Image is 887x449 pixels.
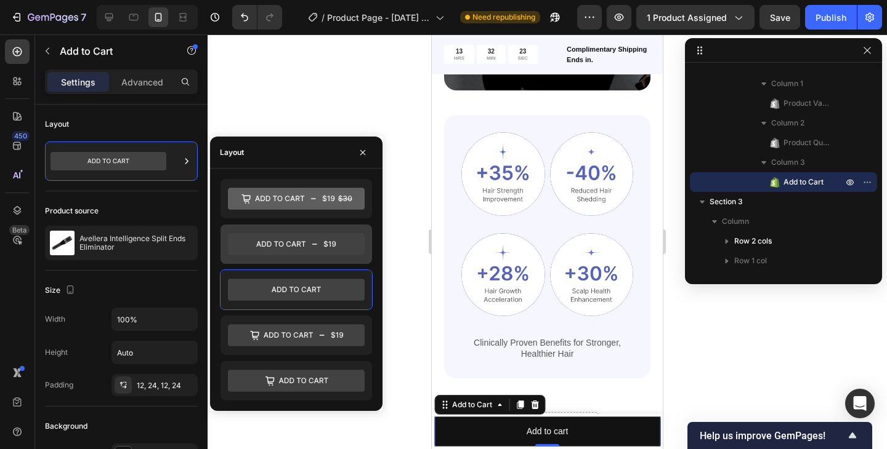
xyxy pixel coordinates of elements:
[784,97,830,109] span: Product Variants & Swatches
[79,234,193,252] p: Avellera Intelligence Split Ends Eliminator
[771,117,804,129] span: Column 2
[45,347,68,358] div: Height
[322,11,325,24] span: /
[734,255,767,267] span: Row 1 col
[9,225,30,235] div: Beta
[112,308,197,330] input: Auto
[636,5,755,30] button: 1 product assigned
[220,147,244,158] div: Layout
[734,235,772,247] span: Row 2 cols
[722,215,749,228] span: Column
[45,282,78,299] div: Size
[805,5,857,30] button: Publish
[327,11,431,24] span: Product Page - [DATE] 20:42:07
[845,389,875,418] div: Open Intercom Messenger
[816,11,846,24] div: Publish
[472,12,535,23] span: Need republishing
[700,430,845,442] span: Help us improve GemPages!
[700,428,860,443] button: Show survey - Help us improve GemPages!
[432,34,663,449] iframe: Design area
[45,379,73,391] div: Padding
[121,76,163,89] p: Advanced
[232,5,282,30] div: Undo/Redo
[647,11,727,24] span: 1 product assigned
[50,231,75,255] img: product feature img
[112,341,197,364] input: Auto
[784,176,824,188] span: Add to Cart
[759,5,800,30] button: Save
[5,5,92,30] button: 7
[137,380,195,391] div: 12, 24, 12, 24
[771,156,805,169] span: Column 3
[771,77,803,90] span: Column 1
[81,10,86,25] p: 7
[12,131,30,141] div: 450
[710,196,743,208] span: Section 3
[45,421,87,432] div: Background
[61,76,95,89] p: Settings
[45,119,69,130] div: Layout
[45,314,65,325] div: Width
[60,44,164,58] p: Add to Cart
[45,205,99,217] div: Product source
[770,12,790,23] span: Save
[784,137,830,149] span: Product Quantity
